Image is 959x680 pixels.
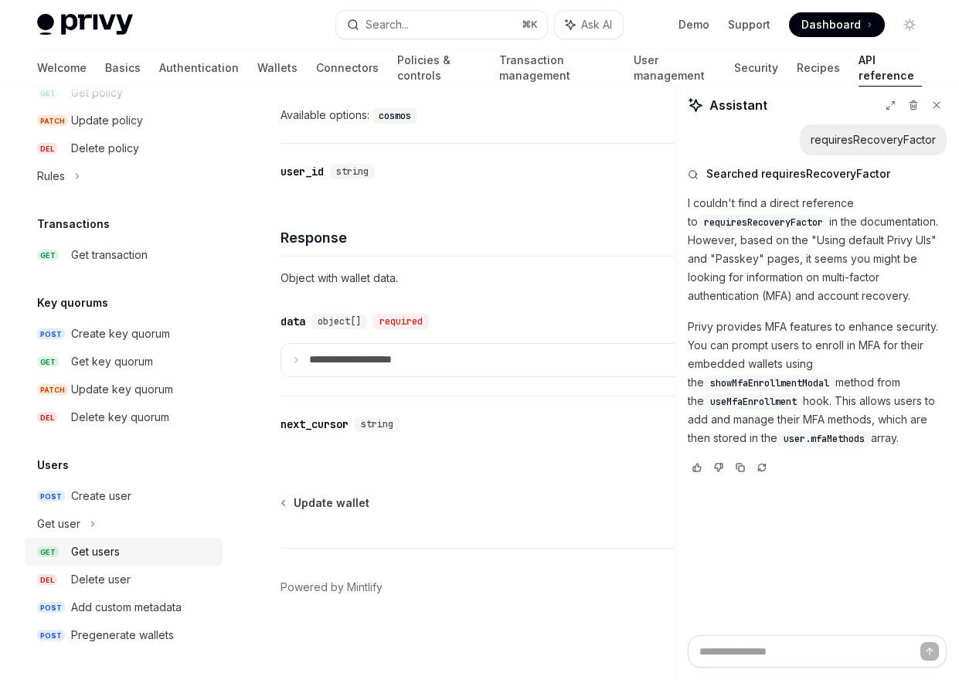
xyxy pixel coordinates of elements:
a: POSTPregenerate wallets [25,621,223,649]
span: PATCH [37,384,68,396]
a: User management [634,49,716,87]
a: GETGet users [25,538,223,566]
span: DEL [37,143,57,155]
span: ⌘ K [522,19,538,31]
span: showMfaEnrollmentModal [710,377,829,389]
div: Add custom metadata [71,598,182,617]
a: Recipes [797,49,840,87]
a: POSTAdd custom metadata [25,593,223,621]
div: Rules [37,167,65,185]
div: Available options: [281,106,931,124]
a: GETGet transaction [25,241,223,269]
a: Connectors [316,49,379,87]
span: Assistant [709,96,767,114]
a: DELDelete user [25,566,223,593]
div: data [281,314,305,329]
img: light logo [37,14,133,36]
span: DEL [37,412,57,423]
div: Get key quorum [71,352,153,371]
span: Dashboard [801,17,861,32]
a: Security [734,49,778,87]
a: PATCHUpdate key quorum [25,376,223,403]
div: requiresRecoveryFactor [811,132,936,148]
code: cosmos [372,108,417,124]
a: Powered by Mintlify [281,580,383,595]
a: DELDelete key quorum [25,403,223,431]
div: Get user [37,515,80,533]
span: string [361,418,393,430]
a: Support [728,17,770,32]
div: Get transaction [71,246,148,264]
h5: Users [37,456,69,474]
div: Update policy [71,111,143,130]
a: Demo [678,17,709,32]
a: Transaction management [499,49,615,87]
span: requiresRecoveryFactor [704,216,823,229]
span: POST [37,328,65,340]
span: POST [37,491,65,502]
div: Delete key quorum [71,408,169,427]
div: Delete policy [71,139,139,158]
span: object[] [318,315,361,328]
span: useMfaEnrollment [710,396,797,408]
p: Privy provides MFA features to enhance security. You can prompt users to enroll in MFA for their ... [688,318,947,447]
span: GET [37,356,59,368]
span: string [336,165,369,178]
h5: Transactions [37,215,110,233]
div: next_cursor [281,416,349,432]
a: DELDelete policy [25,134,223,162]
a: GETGet key quorum [25,348,223,376]
p: I couldn't find a direct reference to in the documentation. However, based on the "Using default ... [688,194,947,305]
a: Basics [105,49,141,87]
span: GET [37,250,59,261]
a: POSTCreate key quorum [25,320,223,348]
h4: Response [281,227,800,248]
a: API reference [859,49,922,87]
button: Send message [920,642,939,661]
button: Searched requiresRecoveryFactor [688,166,947,182]
a: Policies & controls [397,49,481,87]
span: Update wallet [294,495,369,511]
span: GET [37,546,59,558]
span: PATCH [37,115,68,127]
button: Search...⌘K [336,11,547,39]
h5: Key quorums [37,294,108,312]
p: Object with wallet data. [281,269,931,287]
span: Searched requiresRecoveryFactor [706,166,890,182]
div: user_id [281,164,324,179]
span: Ask AI [581,17,612,32]
a: Update wallet [282,495,369,511]
div: Pregenerate wallets [71,626,174,644]
span: user.mfaMethods [784,433,865,445]
a: POSTCreate user [25,482,223,510]
div: Create user [71,487,131,505]
a: Welcome [37,49,87,87]
div: Update key quorum [71,380,173,399]
a: PATCHUpdate policy [25,107,223,134]
a: Wallets [257,49,298,87]
a: Dashboard [789,12,885,37]
div: Create key quorum [71,325,170,343]
div: Get users [71,542,120,561]
span: POST [37,602,65,614]
div: Search... [366,15,409,34]
a: Authentication [159,49,239,87]
div: required [373,314,429,329]
button: Toggle dark mode [897,12,922,37]
div: Delete user [71,570,131,589]
span: DEL [37,574,57,586]
button: Ask AI [555,11,623,39]
span: POST [37,630,65,641]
